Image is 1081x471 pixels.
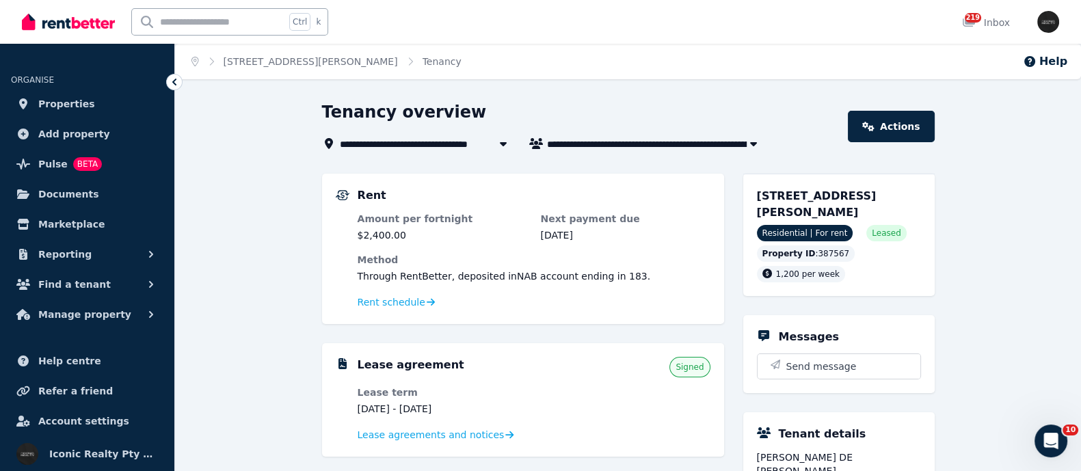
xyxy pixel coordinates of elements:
img: Iconic Realty Pty Ltd [16,443,38,465]
iframe: Intercom live chat [1035,425,1067,457]
h5: Lease agreement [358,357,464,373]
dd: [DATE] - [DATE] [358,402,527,416]
a: Rent schedule [358,295,436,309]
span: 1,200 per week [776,269,840,279]
span: BETA [73,157,102,171]
button: Send message [758,354,920,379]
img: Rental Payments [336,190,349,200]
span: Reporting [38,246,92,263]
nav: Breadcrumb [175,44,478,79]
dt: Lease term [358,386,527,399]
span: Iconic Realty Pty Ltd [49,446,158,462]
button: Reporting [11,241,163,268]
span: Marketplace [38,216,105,232]
dd: $2,400.00 [358,228,527,242]
span: Documents [38,186,99,202]
dt: Amount per fortnight [358,212,527,226]
a: Marketplace [11,211,163,238]
dt: Next payment due [541,212,710,226]
button: Help [1023,53,1067,70]
span: Through RentBetter , deposited in NAB account ending in 183 . [358,271,651,282]
span: [STREET_ADDRESS][PERSON_NAME] [757,189,877,219]
div: : 387567 [757,245,855,262]
button: Manage property [11,301,163,328]
span: Signed [676,362,704,373]
img: Iconic Realty Pty Ltd [1037,11,1059,33]
a: [STREET_ADDRESS][PERSON_NAME] [224,56,398,67]
span: ORGANISE [11,75,54,85]
dt: Method [358,253,710,267]
span: 10 [1063,425,1078,435]
a: Add property [11,120,163,148]
span: Residential | For rent [757,225,853,241]
span: Rent schedule [358,295,425,309]
a: Account settings [11,407,163,435]
a: Lease agreements and notices [358,428,514,442]
img: RentBetter [22,12,115,32]
span: Refer a friend [38,383,113,399]
button: Find a tenant [11,271,163,298]
a: Actions [848,111,934,142]
span: Help centre [38,353,101,369]
a: Help centre [11,347,163,375]
span: Properties [38,96,95,112]
span: Tenancy [423,55,462,68]
span: Add property [38,126,110,142]
a: Properties [11,90,163,118]
span: k [316,16,321,27]
h1: Tenancy overview [322,101,487,123]
span: Find a tenant [38,276,111,293]
span: Property ID [762,248,816,259]
span: 219 [965,13,981,23]
div: Inbox [962,16,1010,29]
span: Pulse [38,156,68,172]
span: Manage property [38,306,131,323]
span: Account settings [38,413,129,429]
h5: Tenant details [779,426,866,442]
a: Refer a friend [11,377,163,405]
h5: Messages [779,329,839,345]
span: Leased [872,228,900,239]
a: Documents [11,180,163,208]
dd: [DATE] [541,228,710,242]
span: Ctrl [289,13,310,31]
span: Send message [786,360,857,373]
span: Lease agreements and notices [358,428,505,442]
h5: Rent [358,187,386,204]
a: PulseBETA [11,150,163,178]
